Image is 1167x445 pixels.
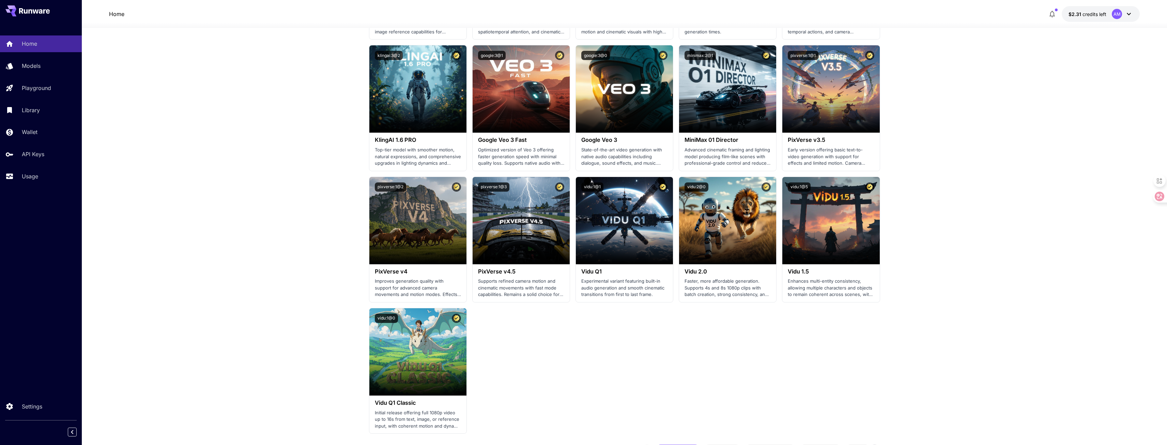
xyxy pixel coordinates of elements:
p: State-of-the-art video generation with native audio capabilities including dialogue, sound effect... [581,147,667,167]
button: Certified Model – Vetted for best performance and includes a commercial license. [555,51,564,60]
img: alt [473,45,570,133]
p: Improves generation quality with support for advanced camera movements and motion modes. Effects ... [375,278,461,298]
button: vidu:2@0 [685,182,708,192]
img: alt [782,177,879,264]
p: Playground [22,84,51,92]
div: Collapse sidebar [73,426,82,438]
p: API Keys [22,150,44,158]
button: vidu:1@5 [788,182,811,192]
p: Advanced cinematic framing and lighting model producing film-like scenes with professional-grade ... [685,147,771,167]
button: Certified Model – Vetted for best performance and includes a commercial license. [452,51,461,60]
button: Collapse sidebar [68,428,77,436]
p: Initial release offering full 1080p video up to 16s from text, image, or reference input, with co... [375,410,461,430]
button: Certified Model – Vetted for best performance and includes a commercial license. [555,182,564,192]
p: Optimized version of Veo 3 offering faster generation speed with minimal quality loss. Supports n... [478,147,564,167]
h3: Vidu Q1 [581,268,667,275]
button: pixverse:1@2 [375,182,406,192]
p: Library [22,106,40,114]
button: pixverse:1@1 [788,51,818,60]
div: AM [1112,9,1122,19]
p: Usage [22,172,38,180]
h3: Google Veo 3 [581,137,667,143]
p: Models [22,62,41,70]
p: Wallet [22,128,37,136]
p: Top-tier model with smoother motion, natural expressions, and comprehensive upgrades in lighting ... [375,147,461,167]
button: Certified Model – Vetted for best performance and includes a commercial license. [452,314,461,323]
img: alt [576,177,673,264]
button: google:3@0 [581,51,610,60]
p: Home [22,40,37,48]
button: Certified Model – Vetted for best performance and includes a commercial license. [452,182,461,192]
p: Enhances multi-entity consistency, allowing multiple characters and objects to remain coherent ac... [788,278,874,298]
img: alt [369,45,466,133]
button: google:3@1 [478,51,506,60]
button: vidu:1@0 [375,314,398,323]
button: Certified Model – Vetted for best performance and includes a commercial license. [762,51,771,60]
button: Certified Model – Vetted for best performance and includes a commercial license. [865,182,874,192]
h3: PixVerse v4 [375,268,461,275]
button: Certified Model – Vetted for best performance and includes a commercial license. [658,182,667,192]
h3: PixVerse v4.5 [478,268,564,275]
img: alt [369,177,466,264]
h3: PixVerse v3.5 [788,137,874,143]
h3: MiniMax 01 Director [685,137,771,143]
h3: Vidu 1.5 [788,268,874,275]
button: Certified Model – Vetted for best performance and includes a commercial license. [762,182,771,192]
button: vidu:1@1 [581,182,603,192]
button: minimax:2@1 [685,51,716,60]
img: alt [679,177,776,264]
p: Experimental variant featuring built-in audio generation and smooth cinematic transitions from fi... [581,278,667,298]
nav: breadcrumb [109,10,124,18]
span: credits left [1082,11,1106,17]
img: alt [782,45,879,133]
button: $2.3071AM [1062,6,1140,22]
p: Faster, more affordable generation. Supports 4s and 8s 1080p clips with batch creation, strong co... [685,278,771,298]
img: alt [679,45,776,133]
button: klingai:3@2 [375,51,403,60]
a: Home [109,10,124,18]
img: alt [369,308,466,396]
p: Supports refined camera motion and cinematic movements with fast mode capabilities. Remains a sol... [478,278,564,298]
h3: Google Veo 3 Fast [478,137,564,143]
button: Certified Model – Vetted for best performance and includes a commercial license. [865,51,874,60]
p: Early version offering basic text-to-video generation with support for effects and limited motion... [788,147,874,167]
div: $2.3071 [1069,11,1106,18]
p: Settings [22,402,42,411]
img: alt [473,177,570,264]
span: $2.31 [1069,11,1082,17]
button: Certified Model – Vetted for best performance and includes a commercial license. [658,51,667,60]
img: alt [576,45,673,133]
h3: KlingAI 1.6 PRO [375,137,461,143]
h3: Vidu Q1 Classic [375,400,461,406]
h3: Vidu 2.0 [685,268,771,275]
button: pixverse:1@3 [478,182,509,192]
